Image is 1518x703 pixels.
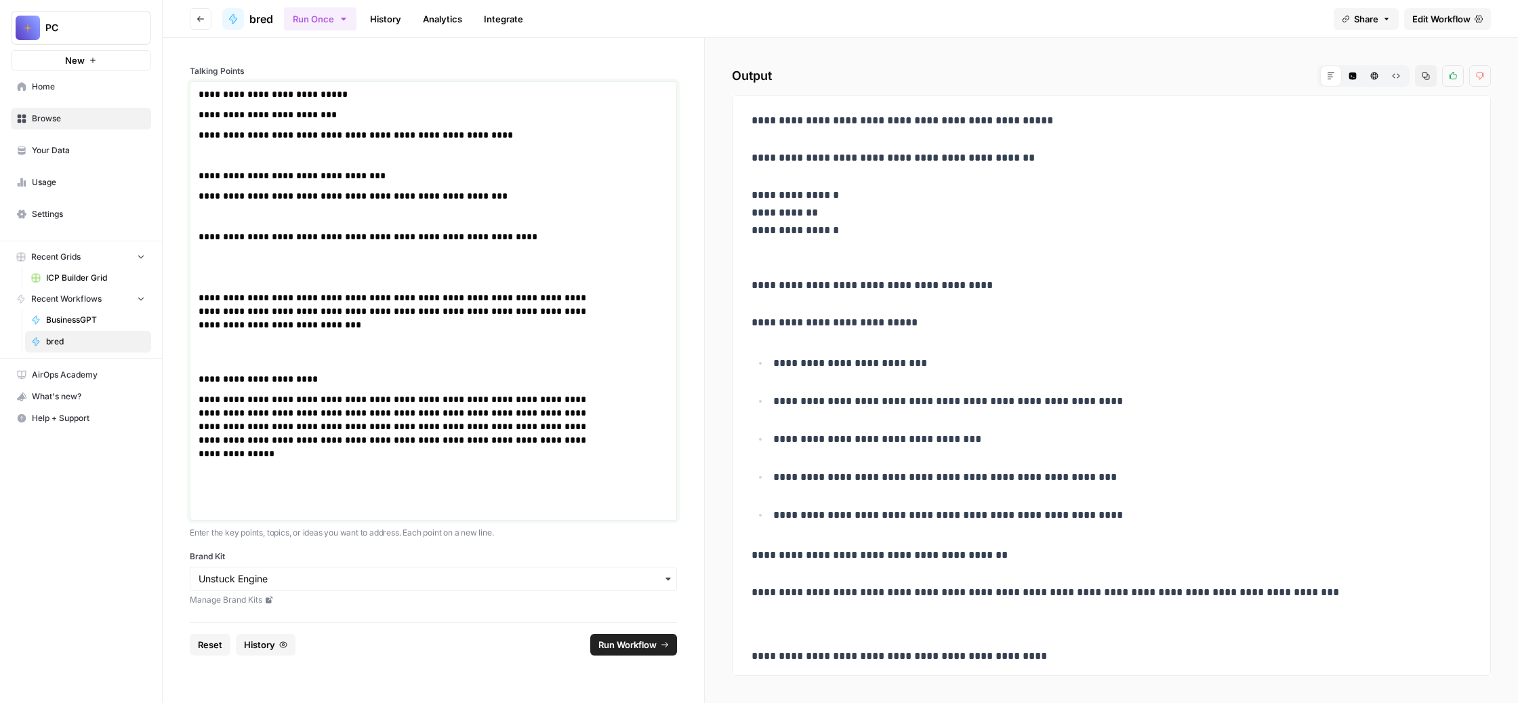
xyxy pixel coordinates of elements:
button: Workspace: PC [11,11,151,45]
a: Edit Workflow [1404,8,1491,30]
a: BusinessGPT [25,309,151,331]
button: Reset [190,634,230,656]
label: Brand Kit [190,550,677,563]
span: Settings [32,208,145,220]
a: Integrate [476,8,531,30]
span: bred [249,11,273,27]
span: History [244,638,275,651]
div: What's new? [12,386,150,407]
span: Recent Grids [31,251,81,263]
span: Edit Workflow [1412,12,1471,26]
span: AirOps Academy [32,369,145,381]
button: Run Workflow [590,634,677,656]
a: Settings [11,203,151,225]
a: ICP Builder Grid [25,267,151,289]
button: History [236,634,295,656]
button: Share [1334,8,1399,30]
span: Share [1354,12,1378,26]
span: Usage [32,176,145,188]
h2: Output [732,65,1491,87]
img: PC Logo [16,16,40,40]
span: BusinessGPT [46,314,145,326]
span: bred [46,336,145,348]
button: Recent Grids [11,247,151,267]
span: Run Workflow [598,638,657,651]
span: New [65,54,85,67]
span: Help + Support [32,412,145,424]
a: Home [11,76,151,98]
a: bred [25,331,151,353]
label: Talking Points [190,65,677,77]
a: Analytics [415,8,470,30]
span: Reset [198,638,222,651]
span: Your Data [32,144,145,157]
span: ICP Builder Grid [46,272,145,284]
p: Enter the key points, topics, or ideas you want to address. Each point on a new line. [190,526,677,540]
a: History [362,8,409,30]
a: Usage [11,172,151,193]
a: Browse [11,108,151,129]
span: PC [45,21,127,35]
a: Manage Brand Kits [190,594,677,606]
a: AirOps Academy [11,364,151,386]
a: Your Data [11,140,151,161]
button: Help + Support [11,407,151,429]
button: What's new? [11,386,151,407]
button: New [11,50,151,71]
span: Home [32,81,145,93]
button: Recent Workflows [11,289,151,309]
span: Recent Workflows [31,293,102,305]
button: Run Once [284,7,356,31]
span: Browse [32,113,145,125]
input: Unstuck Engine [199,572,668,586]
a: bred [222,8,273,30]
